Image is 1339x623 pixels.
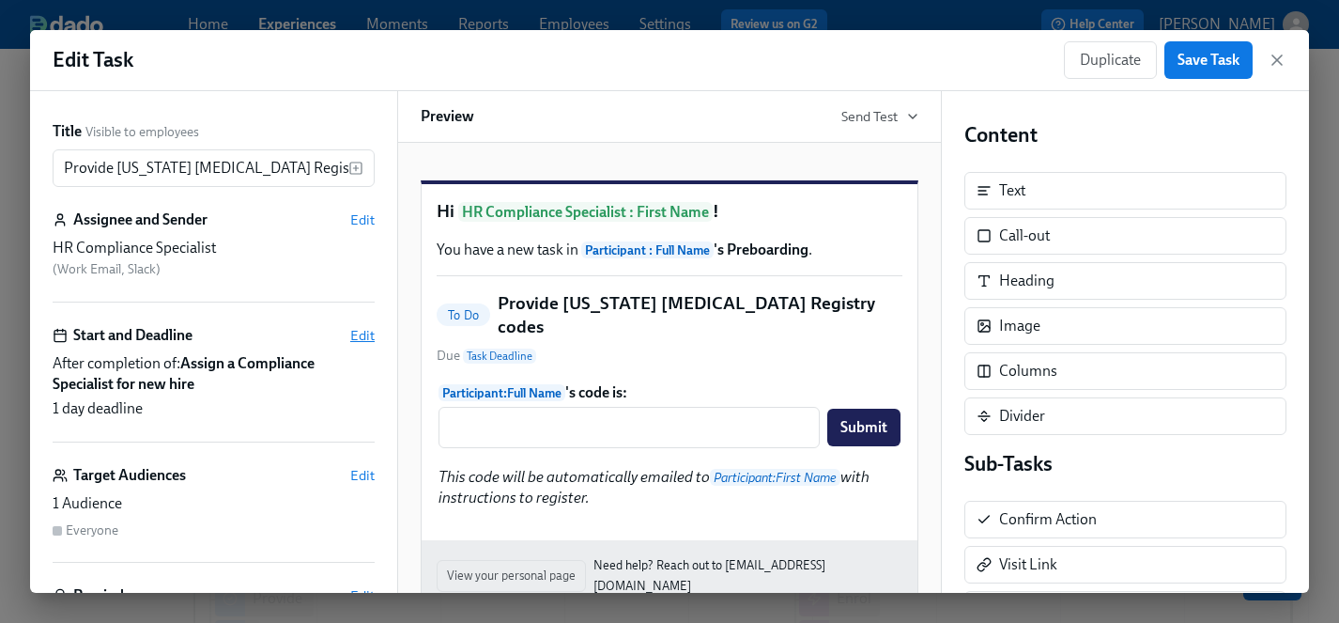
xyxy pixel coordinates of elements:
button: Edit [350,466,375,485]
button: Duplicate [1064,41,1157,79]
span: Visible to employees [85,123,199,141]
span: 1 day deadline [53,398,143,419]
div: Confirm Action [964,501,1286,538]
strong: Assign a Compliance Specialist for new hire [53,354,315,393]
h6: Reminders [73,585,144,606]
div: Call-out [999,226,1050,246]
button: Edit [350,586,375,605]
div: Text [999,180,1025,201]
span: After completion of: [53,353,375,395]
h6: Preview [421,106,474,127]
label: Title [53,121,82,142]
h5: Provide [US_STATE] [MEDICAL_DATA] Registry codes [498,291,902,339]
button: View your personal page [437,560,586,592]
h1: Hi ! [437,199,902,225]
div: Columns [999,361,1057,382]
div: Image [999,316,1040,336]
div: Assignee and SenderEditHR Compliance Specialist (Work Email, Slack) [53,210,375,303]
div: 1 Audience [53,493,375,514]
button: Send Test [841,107,918,126]
div: Visit Link [999,554,1057,575]
span: Task Deadline [463,349,536,364]
div: Visit Link [964,546,1286,584]
h6: Target Audiences [73,465,186,486]
span: View your personal page [447,567,576,585]
h4: Content [964,121,1286,149]
div: Confirm Action [999,509,1097,530]
div: Everyone [66,522,118,539]
div: Image [964,307,1286,345]
a: Need help? Reach out to [EMAIL_ADDRESS][DOMAIN_NAME] [593,555,902,597]
div: Text [964,172,1286,210]
span: Due [437,347,536,366]
div: Divider [964,397,1286,435]
div: Start and DeadlineEditAfter completion of:Assign a Compliance Specialist for new hire1 day deadline [53,325,375,443]
div: This code will be automatically emailed toParticipant:First Namewith instructions to register. [437,465,902,510]
div: Heading [999,271,1054,291]
div: Heading [964,262,1286,300]
div: Call-out [964,217,1286,255]
div: Target AudiencesEdit1 AudienceEveryone [53,465,375,563]
h6: Start and Deadline [73,325,192,346]
h1: Edit Task [53,46,133,74]
span: HR Compliance Specialist : First Name [458,202,713,222]
button: Edit [350,326,375,345]
span: Save Task [1177,51,1239,70]
p: You have a new task in . [437,240,902,260]
div: Participant:Full Name's code is:Submit [437,381,902,450]
span: Participant : Full Name [581,241,714,258]
button: Save Task [1164,41,1253,79]
span: To Do [437,308,490,322]
button: Edit [350,210,375,229]
div: Columns [964,352,1286,390]
span: ( Work Email, Slack ) [53,261,161,277]
h6: Assignee and Sender [73,210,208,230]
div: HR Compliance Specialist [53,238,375,258]
strong: 's Preboarding [581,241,808,258]
h4: Sub-Tasks [964,450,1286,478]
span: Duplicate [1080,51,1141,70]
svg: Insert text variable [348,161,363,176]
div: Divider [999,406,1045,427]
